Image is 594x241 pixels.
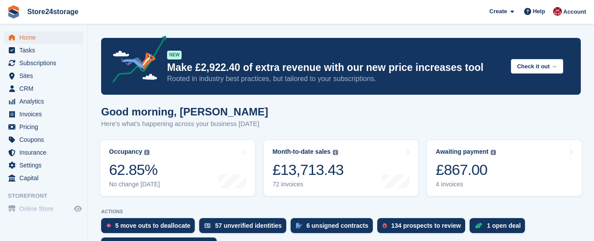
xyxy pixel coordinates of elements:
[24,4,82,19] a: Store24storage
[436,148,488,156] div: Awaiting payment
[19,70,72,82] span: Sites
[273,181,344,188] div: 72 invoices
[19,133,72,146] span: Coupons
[470,218,529,237] a: 1 open deal
[106,223,111,228] img: move_outs_to_deallocate_icon-f764333ba52eb49d3ac5e1228854f67142a1ed5810a6f6cc68b1a99e826820c5.svg
[489,7,507,16] span: Create
[109,181,160,188] div: No change [DATE]
[273,161,344,179] div: £13,713.43
[4,57,83,69] a: menu
[105,36,167,86] img: price-adjustments-announcement-icon-8257ccfd72463d97f412b2fc003d46551f7dbcb40ab6d574587a9cd5c0d94...
[19,95,72,108] span: Analytics
[19,172,72,184] span: Capital
[475,222,482,229] img: deal-1b604bf984904fb50ccaf53a9ad4b4a5d6e5aea283cecdc64d6e3604feb123c2.svg
[19,121,72,133] span: Pricing
[563,7,586,16] span: Account
[19,108,72,120] span: Invoices
[487,222,521,229] div: 1 open deal
[167,61,504,74] p: Make £2,922.40 of extra revenue with our new price increases tool
[204,223,211,228] img: verify_identity-adf6edd0f0f0b5bbfe63781bf79b02c33cf7c696d77639b501bdc392416b5a36.svg
[7,5,20,19] img: stora-icon-8386f47178a22dfd0bd8f6a31ec36ba5ce8667c1dd55bd0f319d3a0aa187defe.svg
[4,172,83,184] a: menu
[109,161,160,179] div: 62.85%
[167,51,182,59] div: NEW
[436,161,496,179] div: £867.00
[19,159,72,171] span: Settings
[291,218,377,237] a: 6 unsigned contracts
[144,150,149,155] img: icon-info-grey-7440780725fd019a000dd9b08b2336e03edf1995a4989e88bcd33f0948082b44.svg
[4,108,83,120] a: menu
[4,146,83,159] a: menu
[333,150,338,155] img: icon-info-grey-7440780725fd019a000dd9b08b2336e03edf1995a4989e88bcd33f0948082b44.svg
[19,203,72,215] span: Online Store
[436,181,496,188] div: 4 invoices
[377,218,470,237] a: 134 prospects to review
[100,140,255,196] a: Occupancy 62.85% No change [DATE]
[4,95,83,108] a: menu
[8,192,87,200] span: Storefront
[296,223,302,228] img: contract_signature_icon-13c848040528278c33f63329250d36e43548de30e8caae1d1a13099fd9432cc5.svg
[215,222,282,229] div: 57 unverified identities
[4,31,83,44] a: menu
[427,140,582,196] a: Awaiting payment £867.00 4 invoices
[167,74,504,84] p: Rooted in industry best practices, but tailored to your subscriptions.
[19,146,72,159] span: Insurance
[4,70,83,82] a: menu
[199,218,291,237] a: 57 unverified identities
[101,106,268,118] h1: Good morning, [PERSON_NAME]
[511,59,563,74] button: Check it out →
[383,223,387,228] img: prospect-51fa495bee0391a8d652442698ab0144808aea92771e9ea1ae160a38d050c398.svg
[101,209,581,215] p: ACTIONS
[4,121,83,133] a: menu
[4,133,83,146] a: menu
[553,7,562,16] img: Mandy Huges
[101,218,199,237] a: 5 move outs to deallocate
[19,31,72,44] span: Home
[115,222,190,229] div: 5 move outs to deallocate
[19,57,72,69] span: Subscriptions
[109,148,142,156] div: Occupancy
[306,222,368,229] div: 6 unsigned contracts
[264,140,419,196] a: Month-to-date sales £13,713.43 72 invoices
[19,44,72,56] span: Tasks
[491,150,496,155] img: icon-info-grey-7440780725fd019a000dd9b08b2336e03edf1995a4989e88bcd33f0948082b44.svg
[101,119,268,129] p: Here's what's happening across your business [DATE]
[391,222,461,229] div: 134 prospects to review
[4,203,83,215] a: menu
[19,82,72,95] span: CRM
[273,148,331,156] div: Month-to-date sales
[73,204,83,214] a: Preview store
[4,159,83,171] a: menu
[4,44,83,56] a: menu
[4,82,83,95] a: menu
[533,7,545,16] span: Help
